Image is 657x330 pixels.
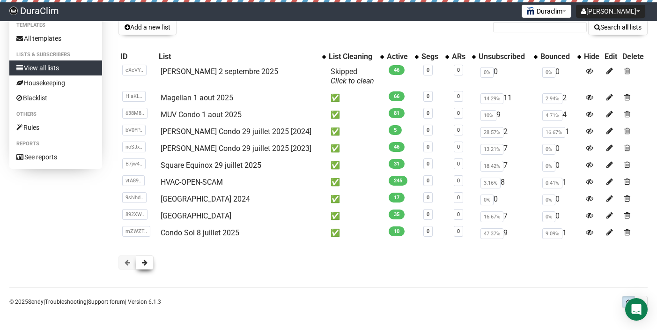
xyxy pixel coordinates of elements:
span: 16.67% [480,211,503,222]
td: 0 [539,140,583,157]
div: List [159,52,317,61]
span: 14.29% [480,93,503,104]
a: View all lists [9,60,102,75]
span: HIaKL.. [122,91,146,102]
span: B7jw4.. [122,158,146,169]
a: 0 [457,211,460,217]
span: 0% [480,67,494,78]
div: ID [120,52,155,61]
a: 0 [427,228,429,234]
div: Active [387,52,410,61]
a: [PERSON_NAME] Condo 29 juillet 2025 [2023] [161,144,311,153]
li: Templates [9,20,102,31]
span: 245 [389,176,407,186]
a: Sendy [28,299,44,305]
button: [PERSON_NAME] [576,5,645,18]
span: 66 [389,91,405,101]
span: 5 [389,125,402,135]
td: 0 [477,63,539,90]
a: 0 [457,127,460,133]
span: noSJx.. [122,142,146,152]
img: 1.png [527,7,534,15]
a: 0 [427,93,429,99]
div: Unsubscribed [479,52,529,61]
a: Square Equinox 29 juillet 2025 [161,161,261,170]
td: 9 [477,106,539,123]
span: 3.16% [480,178,501,188]
a: Magellan 1 aout 2025 [161,93,233,102]
span: 10% [480,110,496,121]
span: Skipped [331,67,374,85]
div: Open Intercom Messenger [625,298,648,321]
span: 16.67% [542,127,565,138]
td: 4 [539,106,583,123]
td: ✅ [327,106,385,123]
td: 0 [539,157,583,174]
span: bV0FP.. [122,125,146,135]
td: ✅ [327,140,385,157]
th: Segs: No sort applied, activate to apply an ascending sort [420,50,450,63]
td: 8 [477,174,539,191]
span: 9.09% [542,228,562,239]
td: 7 [477,157,539,174]
li: Others [9,109,102,120]
span: 46 [389,65,405,75]
td: ✅ [327,123,385,140]
div: List Cleaning [329,52,376,61]
span: 47.37% [480,228,503,239]
td: 0 [477,191,539,208]
span: 0% [542,144,555,155]
td: 7 [477,208,539,225]
a: Rules [9,120,102,135]
span: 4.71% [542,110,562,121]
td: 9 [477,225,539,241]
a: Troubleshooting [45,299,87,305]
a: [PERSON_NAME] Condo 29 juillet 2025 [2024] [161,127,311,136]
span: 35 [389,210,405,219]
td: ✅ [327,174,385,191]
p: © 2025 | | | Version 6.1.3 [9,297,161,307]
span: 0% [542,67,555,78]
span: 17 [389,193,405,202]
a: 0 [427,178,429,184]
td: 2 [539,90,583,106]
th: Active: No sort applied, activate to apply an ascending sort [385,50,420,63]
li: Reports [9,138,102,150]
td: ✅ [327,225,385,241]
div: Edit [605,52,619,61]
a: 0 [427,161,429,167]
div: ARs [452,52,467,61]
a: 0 [457,228,460,234]
span: 81 [389,108,405,118]
td: 2 [477,123,539,140]
a: 0 [427,127,429,133]
div: Bounced [540,52,573,61]
td: ✅ [327,191,385,208]
span: cXcVY.. [122,65,147,75]
a: 0 [457,195,460,201]
td: 0 [539,63,583,90]
th: Edit: No sort applied, sorting is disabled [603,50,620,63]
th: ARs: No sort applied, activate to apply an ascending sort [450,50,477,63]
td: 1 [539,225,583,241]
a: All templates [9,31,102,46]
a: 0 [427,110,429,116]
span: 18.42% [480,161,503,172]
a: 0 [457,93,460,99]
a: [GEOGRAPHIC_DATA] [161,211,231,220]
span: 0% [542,195,555,205]
span: 31 [389,159,405,169]
a: 0 [427,195,429,201]
li: Lists & subscribers [9,49,102,60]
th: List Cleaning: No sort applied, activate to apply an ascending sort [327,50,385,63]
td: ✅ [327,157,385,174]
a: Condo Sol 8 juillet 2025 [161,228,239,237]
th: Bounced: No sort applied, activate to apply an ascending sort [539,50,583,63]
td: 7 [477,140,539,157]
button: Add a new list [118,19,177,35]
button: Search all lists [588,19,648,35]
span: 638M8.. [122,108,148,119]
div: Segs [421,52,440,61]
span: mZWZT.. [122,226,150,237]
td: 11 [477,90,539,106]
